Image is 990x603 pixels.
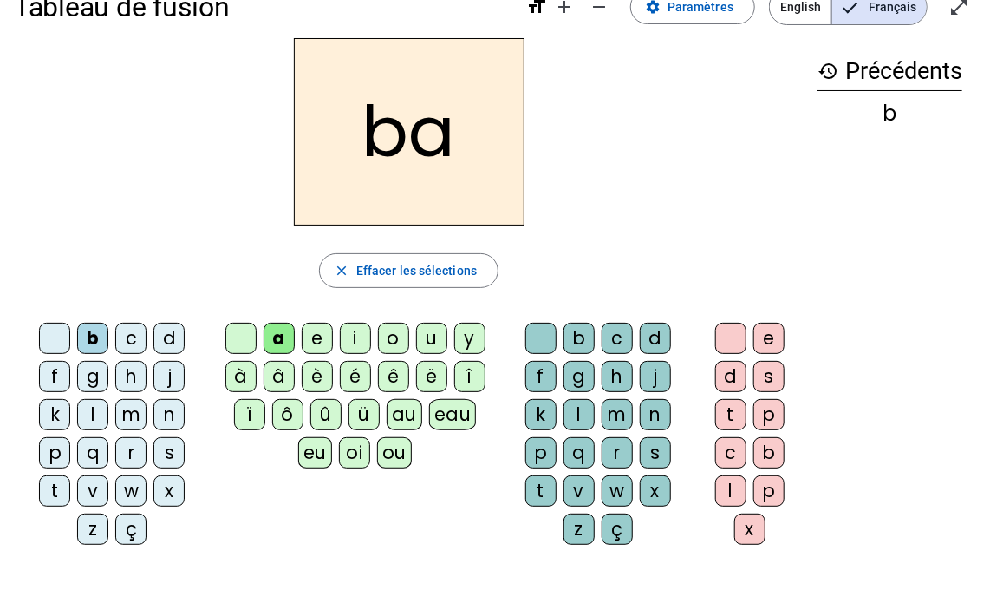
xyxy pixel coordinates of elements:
div: c [715,437,746,469]
div: h [602,361,633,392]
div: û [310,399,342,430]
div: j [640,361,671,392]
div: l [715,475,746,507]
div: p [525,437,557,469]
div: z [563,514,595,545]
div: b [77,323,108,354]
div: l [563,399,595,430]
div: ï [234,399,265,430]
div: s [753,361,785,392]
div: x [153,475,185,507]
div: ü [348,399,380,430]
div: x [640,475,671,507]
div: t [525,475,557,507]
div: p [753,475,785,507]
div: è [302,361,333,392]
div: eu [298,437,332,469]
div: y [454,323,485,354]
span: Effacer les sélections [356,260,477,281]
div: ê [378,361,409,392]
h2: ba [294,38,524,226]
div: h [115,361,147,392]
div: e [753,323,785,354]
div: o [378,323,409,354]
div: k [525,399,557,430]
div: s [640,437,671,469]
mat-icon: close [334,263,349,279]
div: l [77,399,108,430]
div: b [563,323,595,354]
div: ë [416,361,447,392]
div: r [115,437,147,469]
div: c [602,323,633,354]
div: w [602,475,633,507]
div: n [153,399,185,430]
div: b [817,103,962,124]
div: q [77,437,108,469]
div: v [77,475,108,507]
div: f [525,361,557,392]
div: a [264,323,295,354]
div: r [602,437,633,469]
div: f [39,361,70,392]
button: Effacer les sélections [319,253,498,288]
div: d [640,323,671,354]
div: p [39,437,70,469]
div: m [115,399,147,430]
div: u [416,323,447,354]
div: g [77,361,108,392]
div: i [340,323,371,354]
div: au [387,399,422,430]
div: d [153,323,185,354]
div: x [734,514,765,545]
div: s [153,437,185,469]
div: t [39,475,70,507]
div: k [39,399,70,430]
div: t [715,399,746,430]
div: p [753,399,785,430]
div: à [225,361,257,392]
div: ç [602,514,633,545]
div: e [302,323,333,354]
h3: Précédents [817,52,962,91]
div: ou [377,437,412,469]
div: j [153,361,185,392]
div: m [602,399,633,430]
div: z [77,514,108,545]
div: â [264,361,295,392]
mat-icon: history [817,61,838,82]
div: c [115,323,147,354]
div: oi [339,437,370,469]
div: g [563,361,595,392]
div: é [340,361,371,392]
div: q [563,437,595,469]
div: w [115,475,147,507]
div: b [753,437,785,469]
div: ô [272,399,303,430]
div: v [563,475,595,507]
div: ç [115,514,147,545]
div: î [454,361,485,392]
div: n [640,399,671,430]
div: d [715,361,746,392]
div: eau [429,399,477,430]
